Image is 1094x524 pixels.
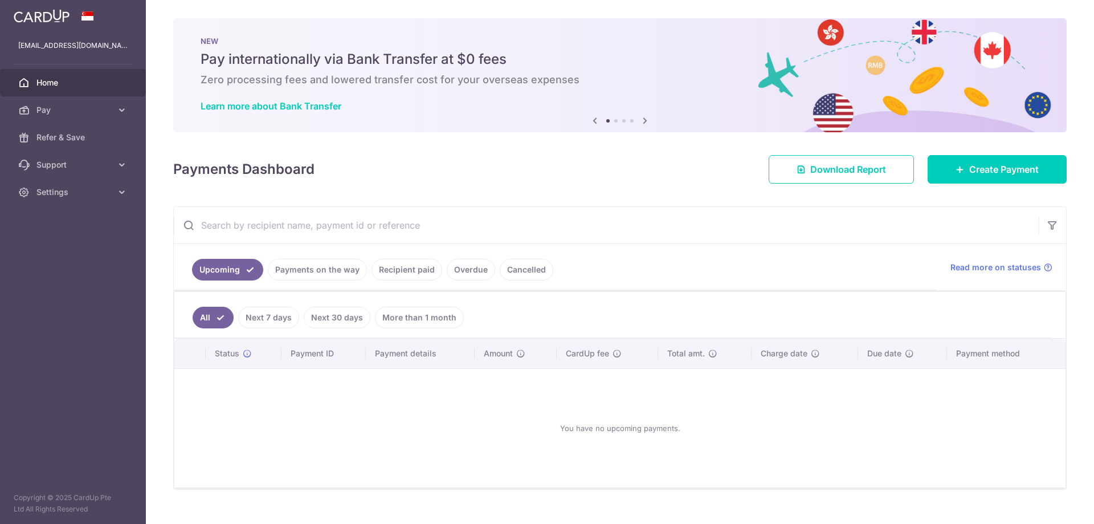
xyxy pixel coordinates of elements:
a: Read more on statuses [950,262,1052,273]
span: Support [36,159,112,170]
a: Learn more about Bank Transfer [201,100,341,112]
h6: Zero processing fees and lowered transfer cost for your overseas expenses [201,73,1039,87]
span: Home [36,77,112,88]
th: Payment ID [281,339,366,368]
a: Next 7 days [238,307,299,328]
h5: Pay internationally via Bank Transfer at $0 fees [201,50,1039,68]
span: Due date [867,348,901,359]
span: Create Payment [969,163,1039,176]
a: Download Report [769,155,914,184]
span: Status [215,348,239,359]
a: Next 30 days [304,307,370,328]
a: Recipient paid [372,259,442,281]
span: Total amt. [667,348,705,359]
img: CardUp [14,9,70,23]
a: Create Payment [928,155,1067,184]
a: More than 1 month [375,307,464,328]
a: Upcoming [192,259,263,281]
span: Charge date [761,348,807,359]
a: Overdue [447,259,495,281]
span: Refer & Save [36,132,112,143]
span: Read more on statuses [950,262,1041,273]
span: Download Report [810,163,886,176]
h4: Payments Dashboard [173,159,315,180]
input: Search by recipient name, payment id or reference [174,207,1039,243]
span: Pay [36,104,112,116]
a: Cancelled [500,259,553,281]
span: Amount [484,348,513,359]
a: Payments on the way [268,259,367,281]
th: Payment method [947,339,1066,368]
p: NEW [201,36,1039,46]
div: You have no upcoming payments. [188,378,1052,478]
p: [EMAIL_ADDRESS][DOMAIN_NAME] [18,40,128,51]
span: Settings [36,186,112,198]
th: Payment details [366,339,475,368]
a: All [193,307,234,328]
img: Bank transfer banner [173,18,1067,132]
span: CardUp fee [566,348,609,359]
